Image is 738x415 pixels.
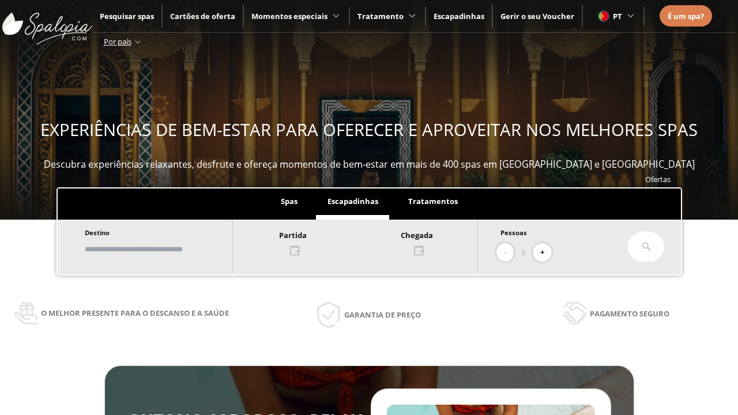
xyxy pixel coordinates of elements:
[496,243,514,262] button: -
[41,307,229,319] span: O melhor presente para o descanso e a saúde
[2,1,92,45] img: ImgLogoSpalopia.BvClDcEz.svg
[434,11,484,21] a: Escapadinhas
[668,11,704,21] span: É um spa?
[521,246,525,259] span: 0
[408,196,458,206] span: Tratamentos
[590,307,669,320] span: Pagamento seguro
[44,158,695,171] span: Descubra experiências relaxantes, desfrute e ofereça momentos de bem-estar em mais de 400 spas em...
[170,11,235,21] a: Cartões de oferta
[500,228,527,237] span: Pessoas
[533,243,552,262] button: +
[281,196,298,206] span: Spas
[645,174,671,184] a: Ofertas
[668,10,704,22] a: É um spa?
[104,36,131,47] span: Por país
[500,11,574,21] a: Gerir o seu Voucher
[100,11,154,21] a: Pesquisar spas
[40,118,698,141] span: EXPERIÊNCIAS DE BEM-ESTAR PARA OFERECER E APROVEITAR NOS MELHORES SPAS
[85,228,110,237] span: Destino
[327,196,378,206] span: Escapadinhas
[344,308,421,321] span: Garantia de preço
